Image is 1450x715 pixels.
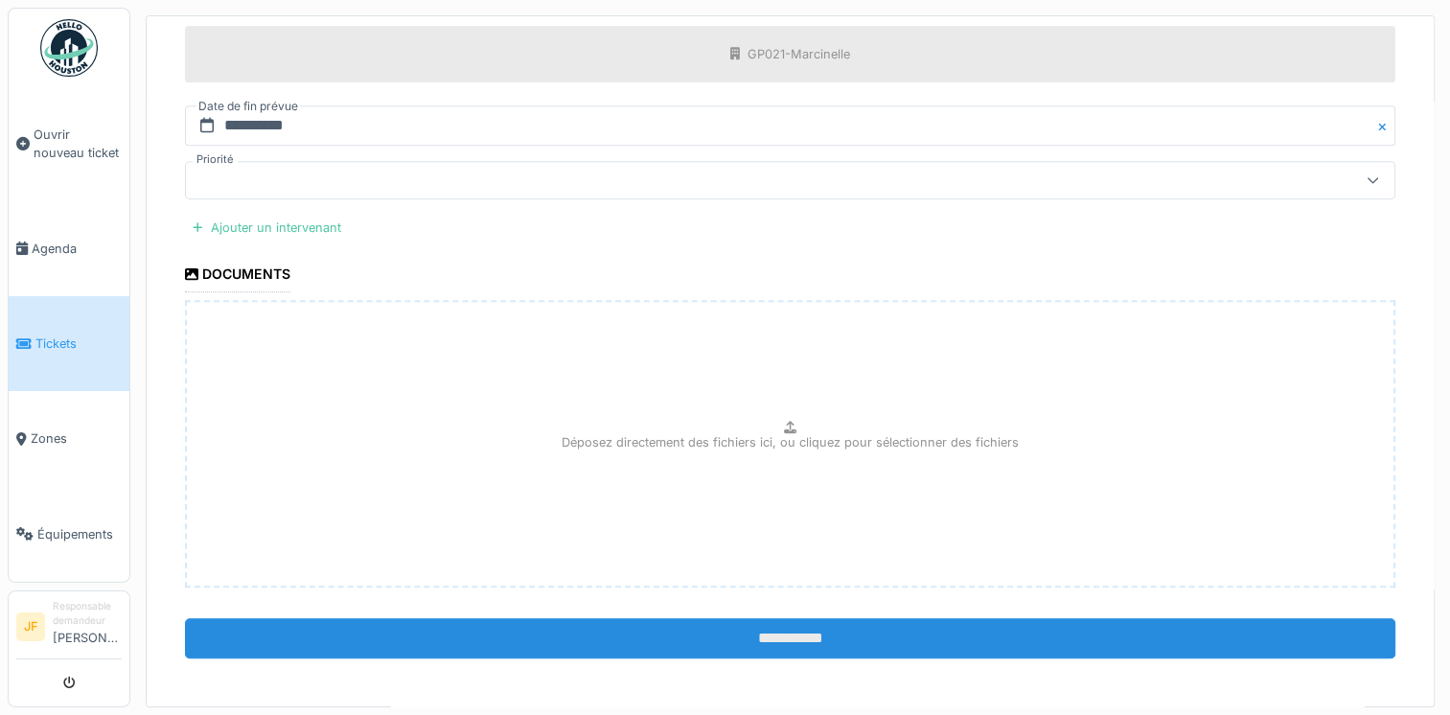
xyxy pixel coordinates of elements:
[34,126,122,162] span: Ouvrir nouveau ticket
[53,599,122,629] div: Responsable demandeur
[32,240,122,258] span: Agenda
[16,612,45,641] li: JF
[185,260,290,292] div: Documents
[1374,105,1395,146] button: Close
[40,19,98,77] img: Badge_color-CXgf-gQk.svg
[196,96,300,117] label: Date de fin prévue
[562,433,1019,451] p: Déposez directement des fichiers ici, ou cliquez pour sélectionner des fichiers
[9,487,129,582] a: Équipements
[31,429,122,448] span: Zones
[9,391,129,486] a: Zones
[9,296,129,391] a: Tickets
[9,201,129,296] a: Agenda
[193,151,238,168] label: Priorité
[16,599,122,659] a: JF Responsable demandeur[PERSON_NAME]
[53,599,122,655] li: [PERSON_NAME]
[185,215,349,241] div: Ajouter un intervenant
[748,45,850,63] div: GP021-Marcinelle
[37,525,122,543] span: Équipements
[35,334,122,353] span: Tickets
[9,87,129,201] a: Ouvrir nouveau ticket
